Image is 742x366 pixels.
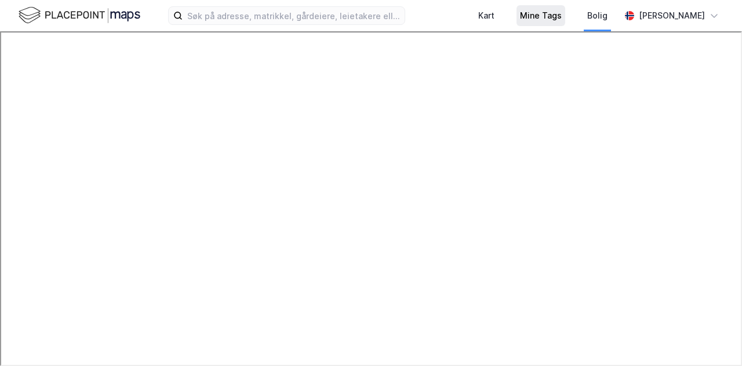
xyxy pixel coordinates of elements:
[478,9,494,23] div: Kart
[520,9,562,23] div: Mine Tags
[639,9,705,23] div: [PERSON_NAME]
[587,9,608,23] div: Bolig
[684,310,742,366] iframe: Chat Widget
[19,5,140,26] img: logo.f888ab2527a4732fd821a326f86c7f29.svg
[183,7,405,24] input: Søk på adresse, matrikkel, gårdeiere, leietakere eller personer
